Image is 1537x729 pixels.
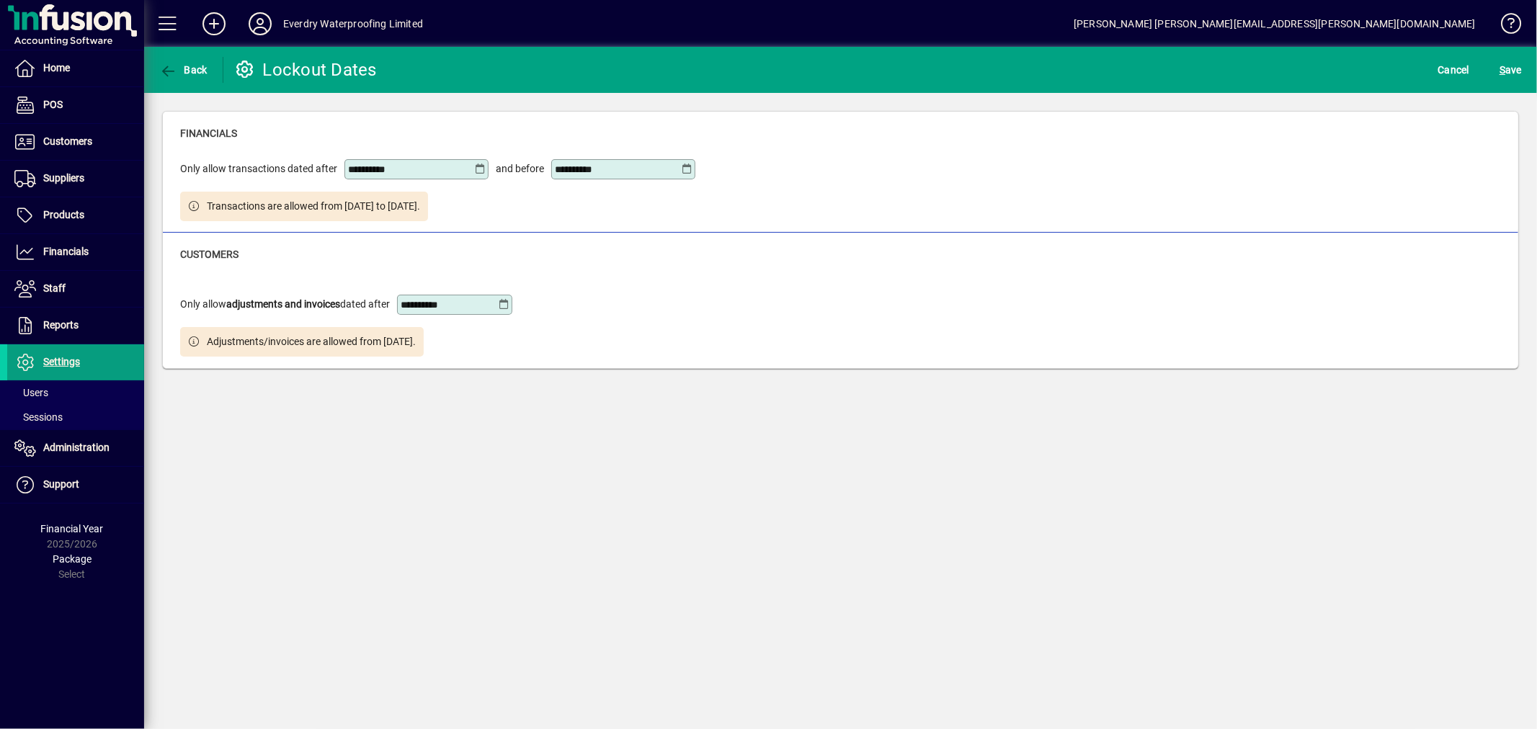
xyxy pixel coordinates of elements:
[496,161,544,176] span: and before
[43,172,84,184] span: Suppliers
[180,249,239,260] span: Customers
[180,297,390,312] span: Only allow dated after
[43,99,63,110] span: POS
[7,197,144,233] a: Products
[1074,12,1476,35] div: [PERSON_NAME] [PERSON_NAME][EMAIL_ADDRESS][PERSON_NAME][DOMAIN_NAME]
[180,161,337,176] span: Only allow transactions dated after
[234,58,377,81] div: Lockout Dates
[1490,3,1519,50] a: Knowledge Base
[1500,58,1522,81] span: ave
[43,209,84,220] span: Products
[237,11,283,37] button: Profile
[7,124,144,160] a: Customers
[7,234,144,270] a: Financials
[43,319,79,331] span: Reports
[180,128,237,139] span: Financials
[43,135,92,147] span: Customers
[43,246,89,257] span: Financials
[43,62,70,73] span: Home
[156,57,211,83] button: Back
[208,334,416,349] span: Adjustments/invoices are allowed from [DATE].
[14,411,63,423] span: Sessions
[53,553,92,565] span: Package
[1438,58,1470,81] span: Cancel
[1496,57,1525,83] button: Save
[191,11,237,37] button: Add
[283,12,423,35] div: Everdry Waterproofing Limited
[14,387,48,398] span: Users
[7,87,144,123] a: POS
[7,430,144,466] a: Administration
[43,442,110,453] span: Administration
[7,50,144,86] a: Home
[7,467,144,503] a: Support
[41,523,104,535] span: Financial Year
[43,356,80,367] span: Settings
[226,298,340,310] b: adjustments and invoices
[43,478,79,490] span: Support
[7,405,144,429] a: Sessions
[159,64,208,76] span: Back
[7,308,144,344] a: Reports
[1435,57,1474,83] button: Cancel
[43,282,66,294] span: Staff
[144,57,223,83] app-page-header-button: Back
[7,161,144,197] a: Suppliers
[7,271,144,307] a: Staff
[1500,64,1505,76] span: S
[208,199,421,214] span: Transactions are allowed from [DATE] to [DATE].
[7,380,144,405] a: Users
